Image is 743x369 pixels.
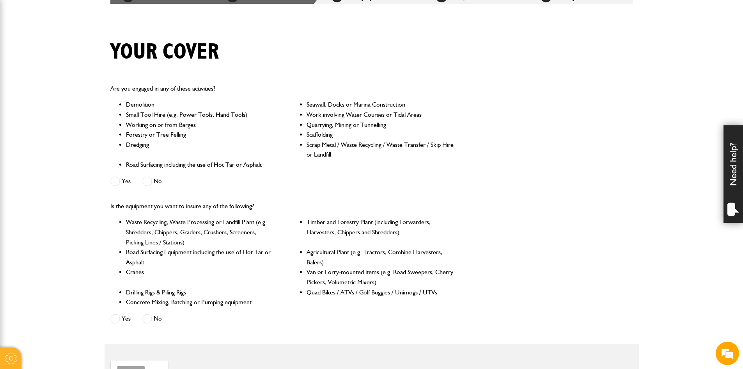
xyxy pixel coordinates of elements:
[307,217,454,247] li: Timber and Forestry Plant (including Forwarders, Harvesters, Chippers and Shredders)
[126,130,274,140] li: Forestry or Tree Felling
[307,267,454,287] li: Van or Lorry-mounted items (e.g. Road Sweepers, Cherry Pickers, Volumetric Mixers)
[142,176,162,186] label: No
[126,287,274,298] li: Drilling Rigs & Piling Rigs
[10,95,142,112] input: Enter your email address
[10,118,142,135] input: Enter your phone number
[126,217,274,247] li: Waste Recycling, Waste Processing or Landfill Plant (e.g. Shredders, Chippers, Graders, Crushers,...
[41,44,131,54] div: Chat with us now
[307,247,454,267] li: Agricultural Plant (e.g. Tractors, Combine Harvesters, Balers)
[110,39,219,65] h1: Your cover
[128,4,147,23] div: Minimize live chat window
[142,314,162,324] label: No
[307,130,454,140] li: Scaffolding
[307,100,454,110] li: Seawall, Docks or Marina Construction
[126,120,274,130] li: Working on or from Barges
[723,125,743,223] div: Need help?
[110,314,131,324] label: Yes
[10,141,142,234] textarea: Type your message and hit 'Enter'
[10,72,142,89] input: Enter your last name
[126,297,274,307] li: Concrete Mixing, Batching or Pumping equipment
[307,120,454,130] li: Quarrying, Mining or Tunnelling
[110,84,455,94] p: Are you engaged in any of these activities?
[110,176,131,186] label: Yes
[13,43,33,54] img: d_20077148190_company_1631870298795_20077148190
[110,201,455,211] p: Is the equipment you want to insure any of the following?
[126,110,274,120] li: Small Tool Hire (e.g. Power Tools, Hand Tools)
[126,267,274,287] li: Cranes
[106,241,142,251] em: Start Chat
[126,247,274,267] li: Road Surfacing Equipment including the use of Hot Tar or Asphalt
[307,110,454,120] li: Work involving Water Courses or Tidal Areas
[126,160,274,170] li: Road Surfacing including the use of Hot Tar or Asphalt
[126,140,274,160] li: Dredging
[307,287,454,298] li: Quad Bikes / ATVs / Golf Buggies / Unimogs / UTVs
[126,100,274,110] li: Demolition
[307,140,454,160] li: Scrap Metal / Waste Recycling / Waste Transfer / Skip Hire or Landfill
